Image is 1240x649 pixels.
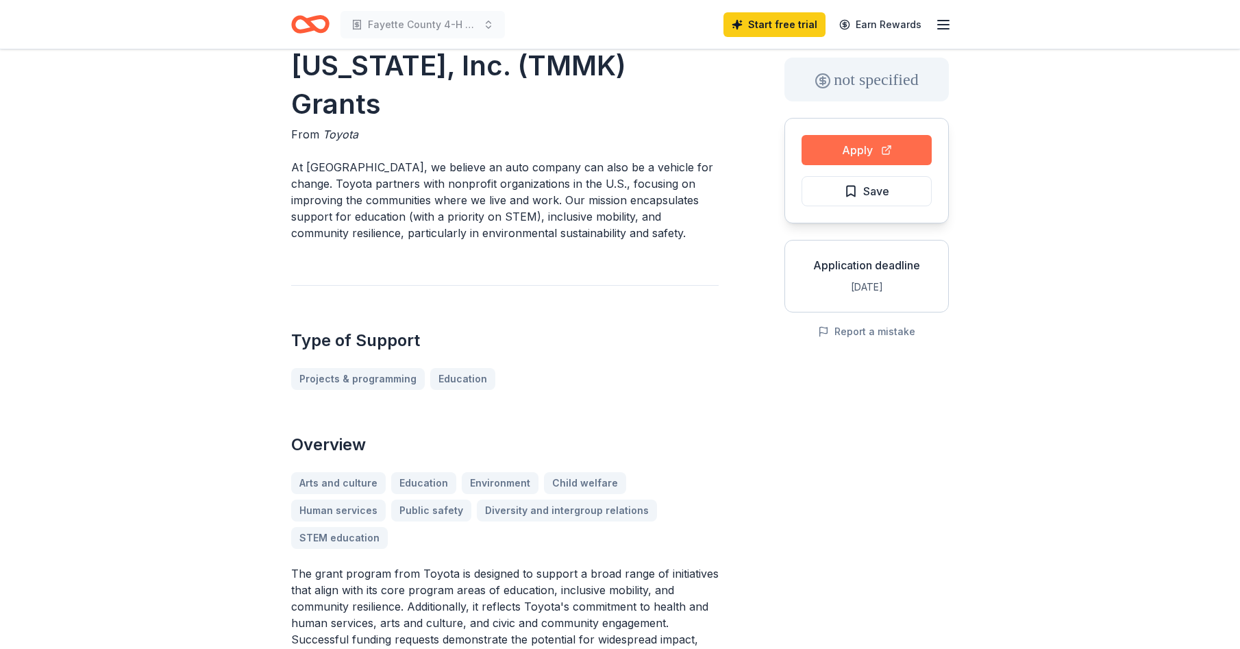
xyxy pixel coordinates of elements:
span: Toyota [323,127,358,141]
div: not specified [784,58,949,101]
h2: Type of Support [291,330,719,352]
a: Projects & programming [291,368,425,390]
a: Education [430,368,495,390]
button: Save [802,176,932,206]
a: Earn Rewards [831,12,930,37]
div: From [291,126,719,143]
a: Start free trial [723,12,826,37]
button: Report a mistake [818,323,915,340]
span: Save [863,182,889,200]
div: Application deadline [796,257,937,273]
span: Fayette County 4-H Council [368,16,478,33]
h1: Toyota Motor Manufacturing, [US_STATE], Inc. (TMMK) Grants [291,8,719,123]
a: Home [291,8,330,40]
div: [DATE] [796,279,937,295]
button: Apply [802,135,932,165]
p: At [GEOGRAPHIC_DATA], we believe an auto company can also be a vehicle for change. Toyota partner... [291,159,719,241]
h2: Overview [291,434,719,456]
button: Fayette County 4-H Council [340,11,505,38]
